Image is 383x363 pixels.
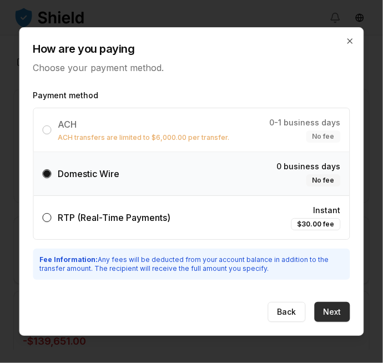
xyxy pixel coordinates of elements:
[33,90,350,101] label: Payment method
[58,168,120,179] span: Domestic Wire
[43,213,52,222] button: RTP (Real-Time Payments)Instant$30.00 fee
[58,119,77,130] span: ACH
[40,255,98,264] strong: Fee Information:
[306,174,341,186] div: No fee
[33,41,350,57] h2: How are you paying
[306,130,341,143] div: No fee
[43,169,52,178] button: Domestic Wire0 business daysNo fee
[315,302,350,322] button: Next
[314,205,341,216] span: Instant
[268,302,306,322] button: Back
[270,117,341,128] span: 0-1 business days
[33,61,350,74] p: Choose your payment method.
[58,212,171,223] span: RTP (Real-Time Payments)
[40,255,344,273] p: Any fees will be deducted from your account balance in addition to the transfer amount. The recip...
[277,161,341,172] span: 0 business days
[43,125,52,134] button: ACHACH transfers are limited to $6,000.00 per transfer.0-1 business daysNo fee
[291,218,341,230] div: $30.00 fee
[58,133,230,142] p: ACH transfers are limited to $6,000.00 per transfer.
